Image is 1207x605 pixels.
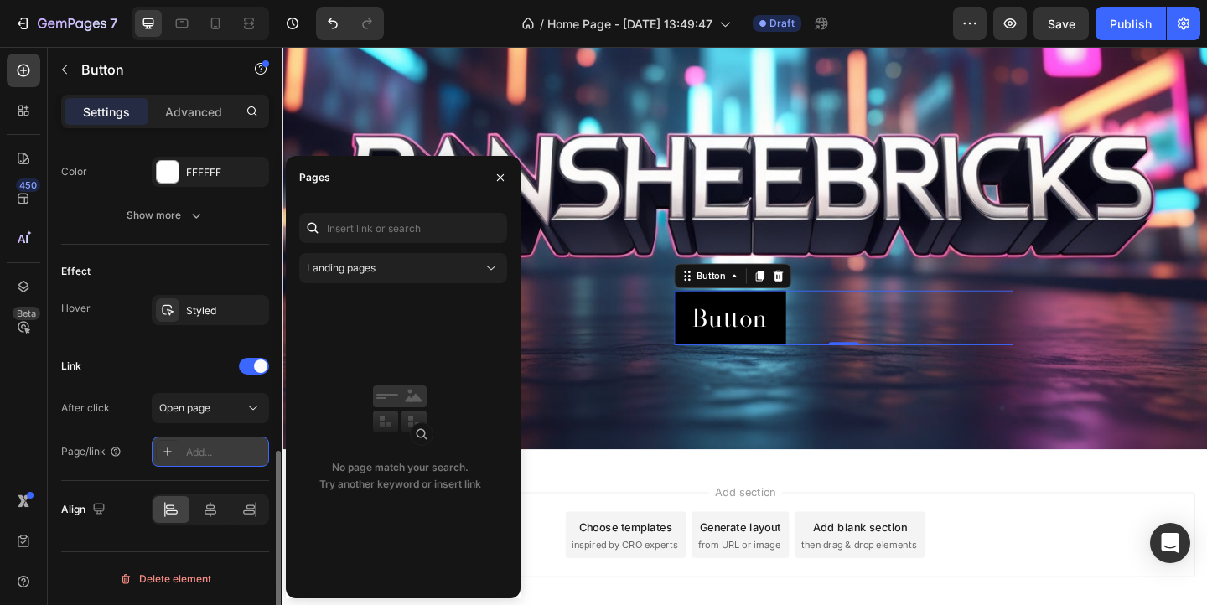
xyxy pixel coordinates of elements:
input: Insert link or search [299,213,507,243]
span: Draft [769,16,795,31]
div: Show more [127,207,205,224]
button: Landing pages [299,253,507,283]
div: Link [61,359,81,374]
span: Add section [464,475,543,493]
div: Choose templates [323,513,424,530]
div: Add blank section [577,513,679,530]
div: Publish [1110,15,1152,33]
button: Open page [152,393,269,423]
button: Show more [61,200,269,230]
span: then drag & drop elements [564,534,689,549]
div: Undo/Redo [316,7,384,40]
div: Generate layout [454,513,542,530]
div: Beta [13,307,40,320]
p: 7 [110,13,117,34]
span: Home Page - [DATE] 13:49:47 [547,15,712,33]
div: Button [447,241,484,256]
span: Open page [159,401,210,414]
button: 7 [7,7,125,40]
button: Publish [1096,7,1166,40]
iframe: Design area [282,47,1207,605]
button: <p>Button</p> [426,265,547,324]
p: Button [81,59,224,80]
div: 450 [16,178,40,192]
div: FFFFFF [186,165,265,180]
div: Color [61,164,87,179]
span: Save [1048,17,1075,31]
div: Pages [299,170,330,185]
div: Open Intercom Messenger [1150,523,1190,563]
div: Add... [186,445,265,460]
p: Advanced [165,103,222,121]
div: Page/link [61,444,122,459]
span: inspired by CRO experts [314,534,429,549]
div: Delete element [119,569,211,589]
div: After click [61,401,110,416]
div: Align [61,499,109,521]
p: Settings [83,103,130,121]
span: / [540,15,544,33]
div: Effect [61,264,91,279]
span: from URL or image [452,534,541,549]
button: Save [1033,7,1089,40]
div: Styled [186,303,265,318]
button: Delete element [61,566,269,592]
p: Button [446,275,527,314]
p: No page match your search. Try another keyword or insert link [319,459,481,493]
div: Hover [61,301,91,316]
span: Landing pages [307,261,376,274]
